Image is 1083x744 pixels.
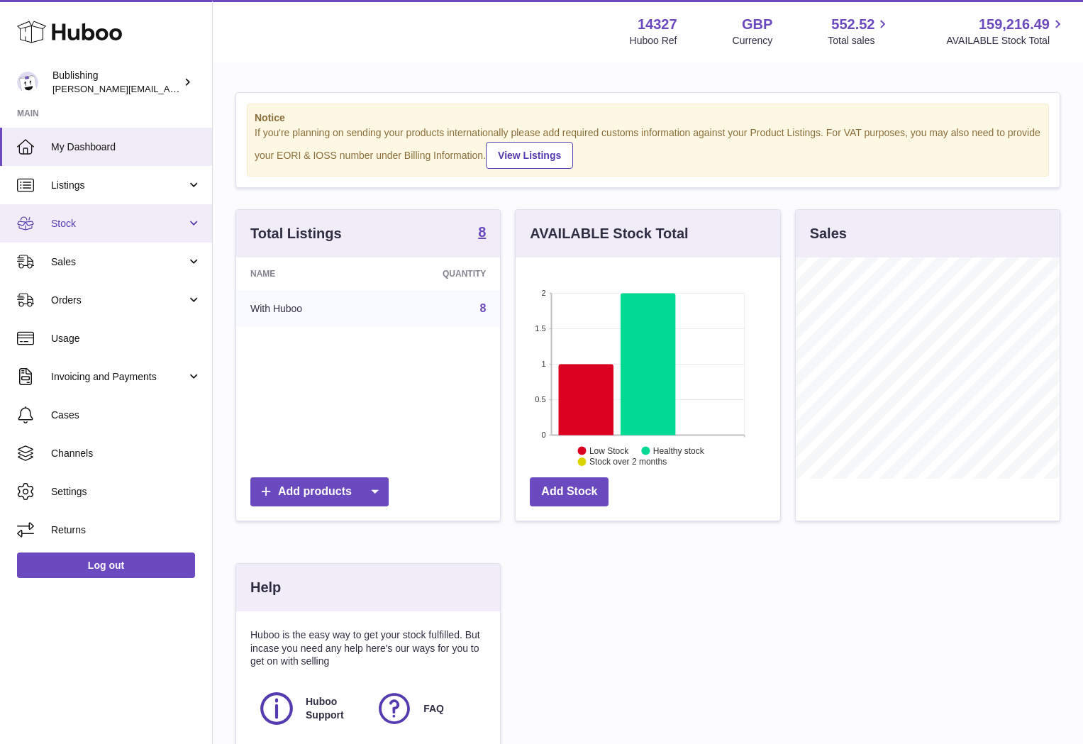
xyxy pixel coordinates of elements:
[250,224,342,243] h3: Total Listings
[486,142,573,169] a: View Listings
[530,477,609,506] a: Add Stock
[306,695,360,722] span: Huboo Support
[51,485,201,499] span: Settings
[478,225,486,242] a: 8
[51,332,201,345] span: Usage
[250,628,486,669] p: Huboo is the easy way to get your stock fulfilled. But incase you need any help here's our ways f...
[530,224,688,243] h3: AVAILABLE Stock Total
[51,523,201,537] span: Returns
[52,83,284,94] span: [PERSON_NAME][EMAIL_ADDRESS][DOMAIN_NAME]
[810,224,847,243] h3: Sales
[255,126,1041,169] div: If you're planning on sending your products internationally please add required customs informati...
[742,15,772,34] strong: GBP
[542,289,546,297] text: 2
[51,294,187,307] span: Orders
[236,257,375,290] th: Name
[589,445,629,455] text: Low Stock
[535,395,546,404] text: 0.5
[255,111,1041,125] strong: Notice
[250,578,281,597] h3: Help
[51,140,201,154] span: My Dashboard
[831,15,874,34] span: 552.52
[250,477,389,506] a: Add products
[946,15,1066,48] a: 159,216.49 AVAILABLE Stock Total
[478,225,486,239] strong: 8
[17,72,38,93] img: hamza@bublishing.com
[51,370,187,384] span: Invoicing and Payments
[257,689,361,728] a: Huboo Support
[535,324,546,333] text: 1.5
[638,15,677,34] strong: 14327
[51,447,201,460] span: Channels
[946,34,1066,48] span: AVAILABLE Stock Total
[51,255,187,269] span: Sales
[423,702,444,716] span: FAQ
[828,15,891,48] a: 552.52 Total sales
[733,34,773,48] div: Currency
[542,431,546,439] text: 0
[828,34,891,48] span: Total sales
[542,360,546,368] text: 1
[479,302,486,314] a: 8
[51,217,187,231] span: Stock
[653,445,705,455] text: Healthy stock
[17,553,195,578] a: Log out
[630,34,677,48] div: Huboo Ref
[51,409,201,422] span: Cases
[51,179,187,192] span: Listings
[375,689,479,728] a: FAQ
[589,457,667,467] text: Stock over 2 months
[979,15,1050,34] span: 159,216.49
[52,69,180,96] div: Bublishing
[236,290,375,327] td: With Huboo
[375,257,500,290] th: Quantity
